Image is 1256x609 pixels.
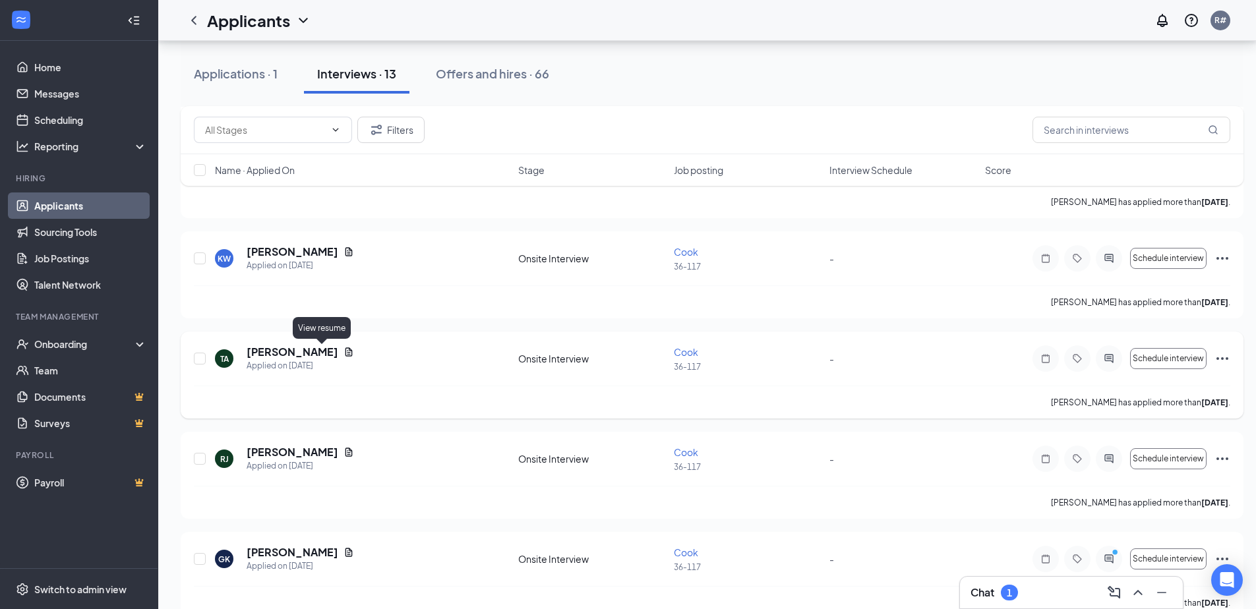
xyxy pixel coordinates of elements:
button: Filter Filters [357,117,425,143]
svg: Note [1038,554,1054,564]
button: ComposeMessage [1104,582,1125,603]
input: Search in interviews [1032,117,1230,143]
button: Schedule interview [1130,548,1207,569]
b: [DATE] [1201,397,1228,407]
button: Schedule interview [1130,248,1207,269]
svg: Ellipses [1214,451,1230,467]
svg: Note [1038,453,1054,464]
p: [PERSON_NAME] has applied more than . [1051,497,1230,508]
div: Offers and hires · 66 [436,65,549,82]
div: Onsite Interview [518,252,666,265]
p: [PERSON_NAME] has applied more than . [1051,397,1230,408]
a: Home [34,54,147,80]
svg: Document [344,447,354,457]
div: Onsite Interview [518,352,666,365]
div: Applied on [DATE] [247,560,354,573]
div: Reporting [34,140,148,153]
span: Score [985,163,1011,177]
div: Switch to admin view [34,583,127,596]
h5: [PERSON_NAME] [247,345,338,359]
svg: PrimaryDot [1109,548,1125,559]
div: 1 [1007,587,1012,598]
h5: [PERSON_NAME] [247,245,338,259]
button: Schedule interview [1130,448,1207,469]
svg: ActiveChat [1101,253,1117,264]
span: Schedule interview [1133,354,1204,363]
div: R# [1214,14,1226,26]
svg: UserCheck [16,337,29,351]
div: View resume [293,317,351,339]
svg: Document [344,246,354,257]
span: - [829,453,834,465]
svg: Tag [1069,453,1085,464]
svg: Tag [1069,353,1085,364]
a: Team [34,357,147,384]
div: Onsite Interview [518,452,666,465]
div: Onsite Interview [518,552,666,565]
svg: Minimize [1154,585,1170,600]
button: ChevronUp [1127,582,1149,603]
div: KW [218,253,231,264]
a: Talent Network [34,272,147,298]
svg: Ellipses [1214,551,1230,567]
div: Open Intercom Messenger [1211,564,1243,596]
a: Sourcing Tools [34,219,147,245]
div: Applications · 1 [194,65,278,82]
span: Interview Schedule [829,163,912,177]
div: Interviews · 13 [317,65,396,82]
div: Applied on [DATE] [247,459,354,473]
div: TA [220,353,229,364]
svg: WorkstreamLogo [15,13,28,26]
svg: MagnifyingGlass [1208,125,1218,135]
svg: Collapse [127,14,140,27]
span: Cook [674,246,698,258]
svg: Tag [1069,253,1085,264]
svg: Analysis [16,140,29,153]
div: Team Management [16,311,144,322]
b: [DATE] [1201,197,1228,207]
svg: ChevronDown [295,13,311,28]
span: - [829,553,834,565]
p: 36-117 [674,261,822,272]
span: Cook [674,446,698,458]
div: GK [218,554,230,565]
svg: Ellipses [1214,351,1230,366]
div: Applied on [DATE] [247,259,354,272]
svg: ChevronDown [330,125,341,135]
span: Name · Applied On [215,163,295,177]
svg: Filter [369,122,384,138]
svg: Document [344,347,354,357]
span: - [829,252,834,264]
a: Scheduling [34,107,147,133]
span: Schedule interview [1133,454,1204,463]
span: Schedule interview [1133,554,1204,564]
a: Job Postings [34,245,147,272]
div: Hiring [16,173,144,184]
span: Cook [674,346,698,358]
b: [DATE] [1201,297,1228,307]
h3: Chat [971,585,994,600]
svg: Ellipses [1214,250,1230,266]
h5: [PERSON_NAME] [247,445,338,459]
span: Cook [674,546,698,558]
b: [DATE] [1201,498,1228,507]
div: RJ [220,453,229,465]
a: PayrollCrown [34,469,147,496]
svg: Note [1038,253,1054,264]
a: Messages [34,80,147,107]
span: Schedule interview [1133,254,1204,263]
p: [PERSON_NAME] has applied more than . [1051,196,1230,208]
p: 36-117 [674,562,822,573]
div: Applied on [DATE] [247,359,354,372]
svg: Settings [16,583,29,596]
div: Onboarding [34,337,136,351]
a: DocumentsCrown [34,384,147,410]
input: All Stages [205,123,325,137]
svg: ActiveChat [1101,353,1117,364]
svg: Notifications [1154,13,1170,28]
p: 36-117 [674,361,822,372]
svg: ChevronLeft [186,13,202,28]
svg: ActiveChat [1101,554,1117,564]
svg: ChevronUp [1130,585,1146,600]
